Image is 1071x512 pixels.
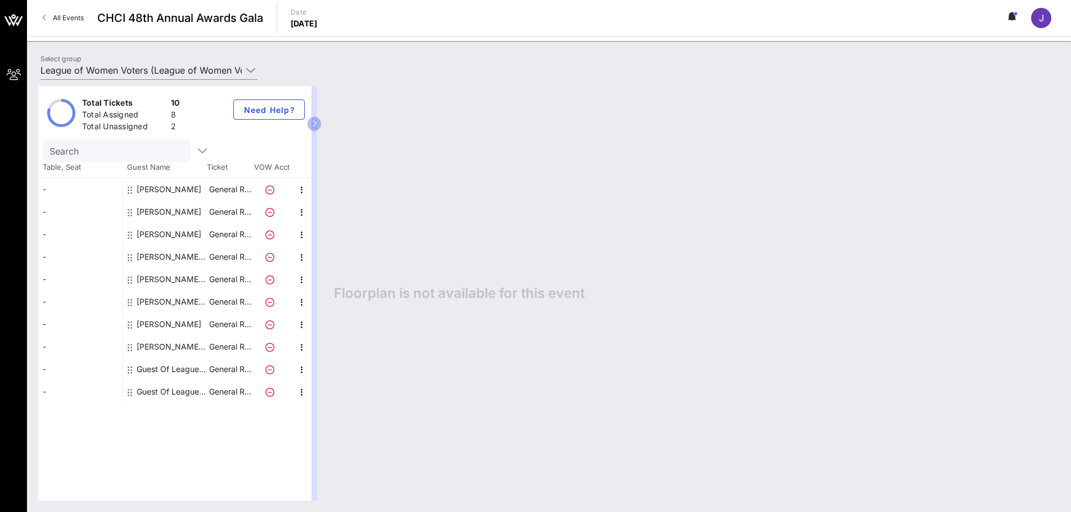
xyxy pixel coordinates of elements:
div: Gabrielle Udelle [137,201,201,223]
div: - [38,178,123,201]
div: Jessica J Jones Capparell [137,246,207,268]
div: - [38,380,123,403]
span: J [1039,12,1044,24]
div: - [38,291,123,313]
span: Table, Seat [38,162,123,173]
div: - [38,201,123,223]
label: Select group [40,55,81,63]
p: [DATE] [291,18,318,29]
div: - [38,358,123,380]
span: Need Help? [243,105,295,115]
div: Total Tickets [82,97,166,111]
p: General R… [207,246,252,268]
div: Heather Kosolov [137,223,201,246]
div: Sarah Courtney Courtney [137,336,207,358]
p: General R… [207,313,252,336]
span: All Events [53,13,84,22]
span: VOW Acct [252,162,291,173]
div: Dylan Sione [137,178,201,201]
p: General R… [207,178,252,201]
p: General R… [207,358,252,380]
div: Guest Of League of Women Voters [137,358,207,380]
div: Total Unassigned [82,121,166,135]
p: General R… [207,291,252,313]
div: - [38,336,123,358]
div: 8 [171,109,180,123]
span: CHCI 48th Annual Awards Gala [97,10,263,26]
div: 2 [171,121,180,135]
div: Luana Chaires League of Women Voters [137,291,207,313]
p: General R… [207,268,252,291]
div: - [38,268,123,291]
div: Guest Of League of Women Voters [137,380,207,403]
div: Marcia Johnson [137,313,201,336]
span: Ticket [207,162,252,173]
div: J [1031,8,1051,28]
div: Total Assigned [82,109,166,123]
span: Floorplan is not available for this event [334,285,585,302]
div: - [38,313,123,336]
span: Guest Name [123,162,207,173]
div: 10 [171,97,180,111]
p: General R… [207,223,252,246]
button: Need Help? [233,99,305,120]
p: Date [291,7,318,18]
p: General R… [207,380,252,403]
div: - [38,223,123,246]
p: General R… [207,201,252,223]
a: All Events [36,9,91,27]
div: Laura Ostendorf Aequalis [137,268,207,291]
p: General R… [207,336,252,358]
div: - [38,246,123,268]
